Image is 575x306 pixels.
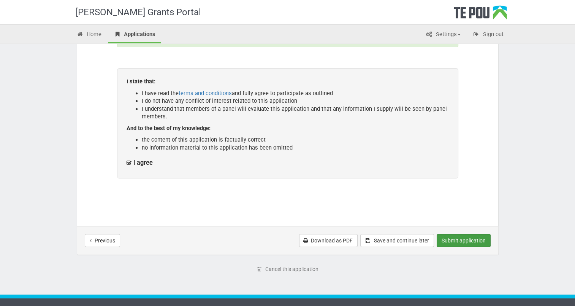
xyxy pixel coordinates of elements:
[437,234,491,247] button: Submit application
[108,27,161,43] a: Applications
[252,263,323,276] a: Cancel this application
[142,89,449,97] li: I have read the and fully agree to participate as outlined
[420,27,466,43] a: Settings
[360,234,434,247] button: Save and continue later
[127,78,155,85] b: I state that:
[142,136,449,144] li: the content of this application is factually correct
[142,97,449,105] li: I do not have any conflict of interest related to this application
[85,234,120,247] button: Previous step
[179,90,232,97] a: terms and conditions
[71,27,108,43] a: Home
[467,27,509,43] a: Sign out
[127,125,211,132] b: And to the best of my knowledge:
[142,105,449,121] li: I understand that members of a panel will evaluate this application and that any information I su...
[127,159,153,167] label: I agree
[142,144,449,152] li: no information material to this application has been omitted
[299,234,358,247] a: Download as PDF
[454,5,507,24] div: Te Pou Logo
